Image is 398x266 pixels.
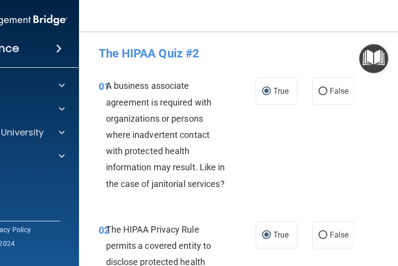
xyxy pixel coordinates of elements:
[318,88,327,95] input: False
[228,196,386,236] iframe: Drift Widget Chat Controller
[273,86,289,96] span: True
[262,88,271,95] input: True
[106,80,225,188] span: A business associate agreement is required with organizations or persons where inadvertent contac...
[99,224,109,236] span: 02
[330,230,349,239] span: False
[273,230,289,239] span: True
[330,86,349,96] span: False
[359,44,388,73] button: Open Resource Center
[99,80,109,92] span: 01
